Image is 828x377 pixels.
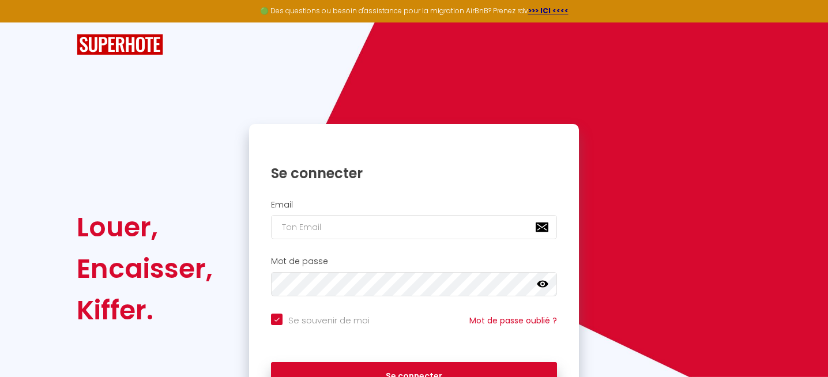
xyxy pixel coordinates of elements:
[77,206,213,248] div: Louer,
[271,215,557,239] input: Ton Email
[469,315,557,326] a: Mot de passe oublié ?
[271,200,557,210] h2: Email
[271,164,557,182] h1: Se connecter
[77,248,213,289] div: Encaisser,
[77,289,213,331] div: Kiffer.
[271,257,557,266] h2: Mot de passe
[528,6,569,16] a: >>> ICI <<<<
[77,34,163,55] img: SuperHote logo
